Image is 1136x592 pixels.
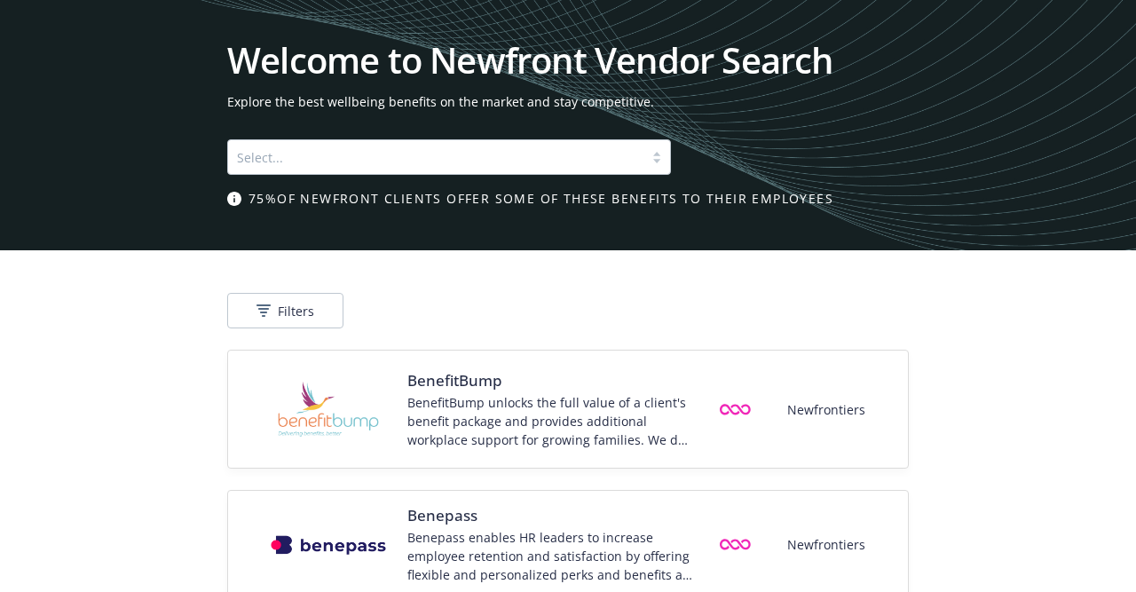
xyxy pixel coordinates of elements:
[271,535,386,555] img: Vendor logo for Benepass
[227,92,909,111] span: Explore the best wellbeing benefits on the market and stay competitive.
[787,535,865,554] span: Newfrontiers
[407,370,694,391] span: BenefitBump
[227,43,909,78] h1: Welcome to Newfront Vendor Search
[278,302,314,320] span: Filters
[407,528,694,584] div: Benepass enables HR leaders to increase employee retention and satisfaction by offering flexible ...
[227,293,343,328] button: Filters
[787,400,865,419] span: Newfrontiers
[248,189,833,208] span: 75% of Newfront clients offer some of these benefits to their employees
[271,365,386,454] img: Vendor logo for BenefitBump
[407,505,694,526] span: Benepass
[407,393,694,449] div: BenefitBump unlocks the full value of a client's benefit package and provides additional workplac...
